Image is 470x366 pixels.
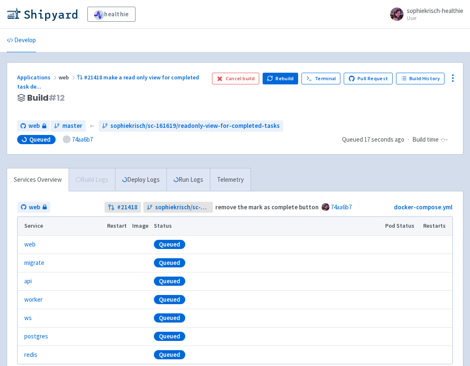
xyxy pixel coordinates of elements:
[396,73,444,84] a: Build History
[7,8,77,21] img: Shipyard logo
[105,202,141,213] a: #21418
[89,121,95,131] span: ←
[151,217,383,235] th: Status
[342,135,453,145] div: ·
[143,202,213,213] a: sophiekrisch/sc-161619/readonly-view-for-completed-tasks
[17,120,50,132] a: web
[342,135,404,143] span: Queued
[301,73,340,84] a: Terminal
[29,135,51,144] span: Queued
[154,295,185,304] div: Queued
[440,135,448,145] span: -:--
[117,203,138,212] strong: # 21418
[166,168,210,191] a: Run Logs
[154,277,185,286] div: Queued
[394,203,452,211] a: docker-compose.yml
[62,121,82,131] span: master
[28,121,40,131] span: web
[24,332,48,341] a: postgres
[7,29,36,52] a: Develop
[105,217,130,235] th: Restart
[110,121,280,131] span: sophiekrisch/sc-161619/readonly-view-for-completed-tasks
[87,7,135,22] a: healthie
[51,120,86,132] a: master
[407,15,463,21] small: User
[17,74,59,81] a: Applications
[99,120,283,132] a: sophiekrisch/sc-161619/readonly-view-for-completed-tasks
[7,168,69,191] a: Services Overview
[115,168,166,191] a: Deploy Logs
[407,7,463,15] span: sophiekrisch-healthie
[344,73,393,84] a: Pull Request
[72,135,93,143] a: 74aa6b7
[212,73,259,84] button: Cancel build
[130,217,151,235] th: Image
[210,168,250,191] a: Telemetry
[49,92,65,104] span: # 12
[18,217,105,235] th: Service
[155,203,209,212] span: sophiekrisch/sc-161619/readonly-view-for-completed-tasks
[154,313,185,323] div: Queued
[24,258,44,268] a: migrate
[412,135,439,145] span: Build time
[59,74,77,81] span: web
[383,217,421,235] th: Pod Status
[17,74,199,91] a: #21418 make a read only view for completed task de...
[263,73,299,84] button: Rebuild
[29,203,40,212] span: web
[385,8,463,21] a: sophiekrisch-healthie User
[24,313,32,323] a: ws
[24,295,43,305] a: worker
[215,203,319,211] strong: remove the mark as complete button
[24,277,32,286] a: api
[421,217,452,235] th: Restarts
[154,332,185,341] div: Queued
[27,93,65,103] span: Build
[364,135,404,143] time: 17 seconds ago
[154,258,185,267] div: Queued
[24,350,37,360] a: redis
[17,74,199,91] span: #21418 make a read only view for completed task de ...
[154,240,185,249] div: Queued
[18,202,50,213] a: web
[24,240,36,249] a: web
[154,350,185,359] div: Queued
[331,203,352,211] a: 74aa6b7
